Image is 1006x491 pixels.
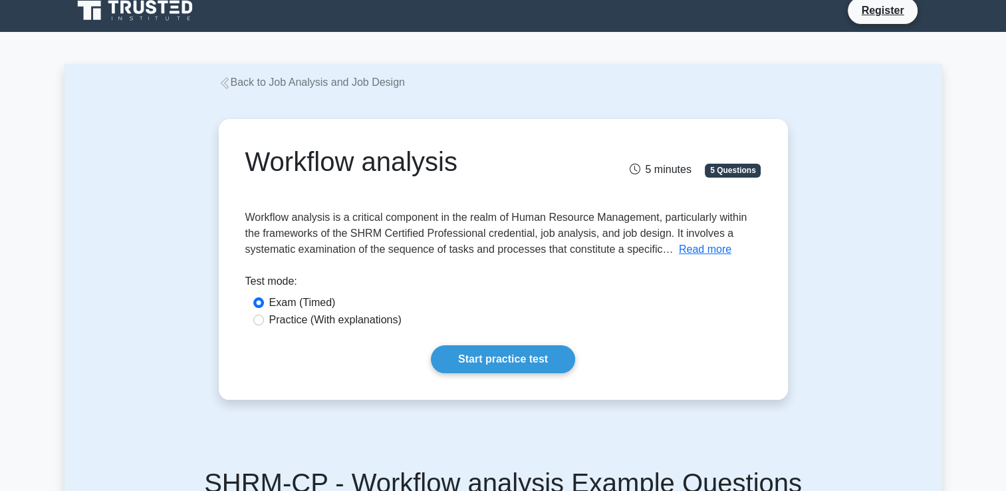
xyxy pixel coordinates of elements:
[245,146,584,178] h1: Workflow analysis
[245,212,747,255] span: Workflow analysis is a critical component in the realm of Human Resource Management, particularly...
[269,295,336,311] label: Exam (Timed)
[245,273,761,295] div: Test mode:
[679,242,731,257] button: Read more
[705,164,761,177] span: 5 Questions
[269,312,402,328] label: Practice (With explanations)
[853,2,912,19] a: Register
[219,77,405,88] a: Back to Job Analysis and Job Design
[629,164,691,175] span: 5 minutes
[431,345,575,373] a: Start practice test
